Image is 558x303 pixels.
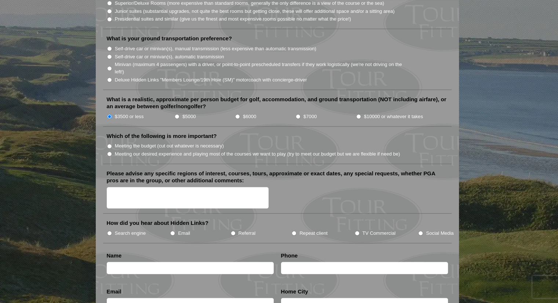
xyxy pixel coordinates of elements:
label: $3500 or less [115,113,144,120]
label: Email [107,288,121,295]
label: $6000 [243,113,256,120]
label: Deluxe Hidden Links "Members Lounge/19th Hole (SM)" motorcoach with concierge-driver [115,76,307,84]
label: Phone [281,252,298,259]
label: Minivan (maximum 4 passengers) with a driver, or point-to-point prescheduled transfers if they wo... [115,61,410,75]
label: Which of the following is more important? [107,132,217,140]
label: $5000 [182,113,196,120]
label: $7000 [303,113,317,120]
label: What is a realistic, approximate per person budget for golf, accommodation, and ground transporta... [107,96,448,110]
label: Social Media [426,230,453,237]
label: Repeat client [299,230,328,237]
label: How did you hear about Hidden Links? [107,219,209,227]
label: What is your ground transportation preference? [107,35,232,42]
label: Junior suites (substantial upgrades, not quite the best rooms but getting close, these will offer... [115,8,395,15]
label: Self-drive car or minivan(s), automatic transmission [115,53,224,61]
label: Email [178,230,190,237]
label: Self-drive car or minivan(s), manual transmission (less expensive than automatic transmission) [115,45,316,52]
label: TV Commercial [362,230,395,237]
label: $10000 or whatever it takes [364,113,423,120]
label: Meeting our desired experience and playing most of the courses we want to play (try to meet our b... [115,150,400,158]
label: Please advise any specific regions of interest, courses, tours, approximate or exact dates, any s... [107,170,448,184]
label: Search engine [115,230,146,237]
label: Referral [238,230,256,237]
label: Presidential suites and similar (give us the finest and most expensive rooms possible no matter w... [115,15,351,23]
label: Home City [281,288,308,295]
label: Meeting the budget (cut out whatever is necessary) [115,142,224,150]
label: Name [107,252,122,259]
